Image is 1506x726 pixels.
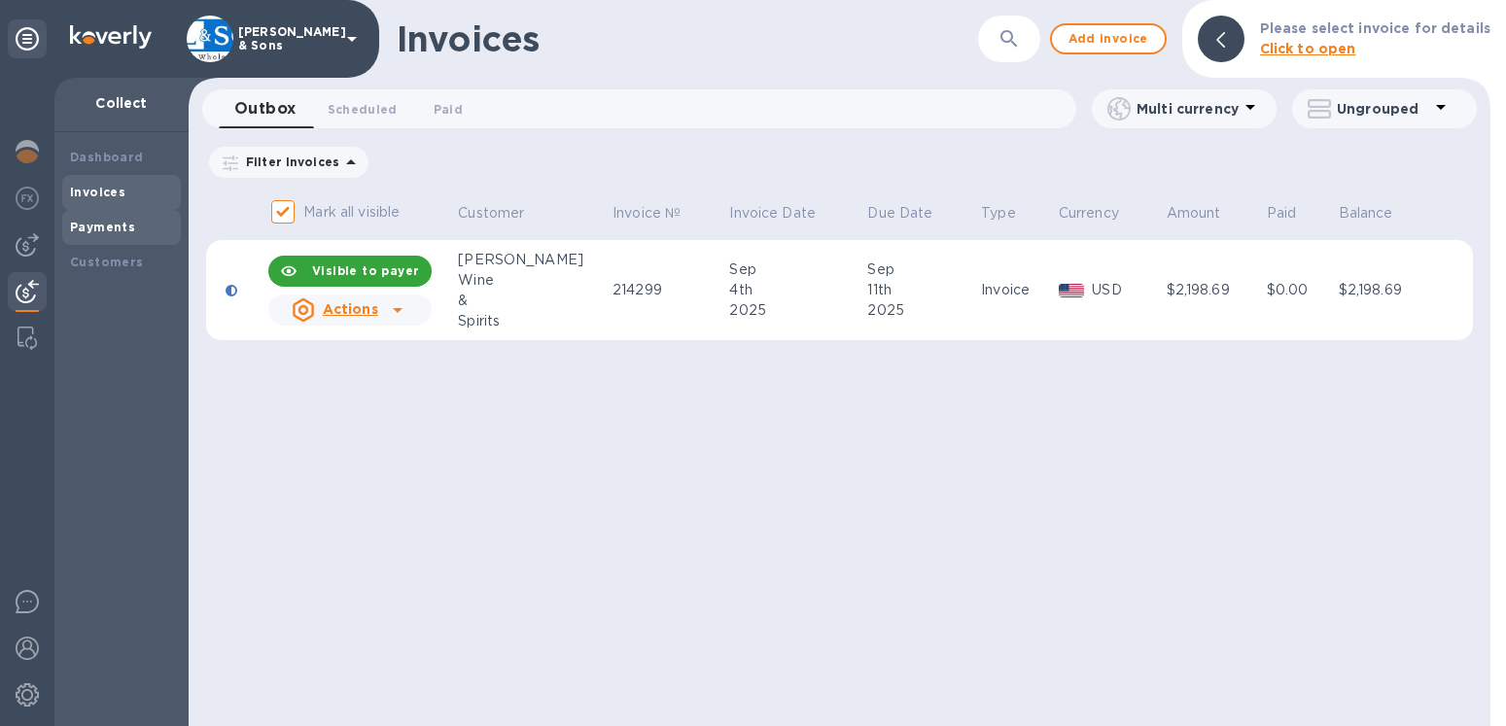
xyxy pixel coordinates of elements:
img: Logo [70,25,152,49]
p: Balance [1339,203,1393,224]
b: Payments [70,220,135,234]
b: Visible to payer [312,263,419,278]
span: Invoice № [613,203,706,224]
span: Invoice Date [729,203,841,224]
b: Invoices [70,185,125,199]
div: $2,198.69 [1167,280,1261,300]
div: Unpin categories [8,19,47,58]
div: Wine [458,270,607,291]
div: Invoice [981,280,1053,300]
span: Outbox [234,95,297,122]
b: Click to open [1260,41,1356,56]
div: $0.00 [1267,280,1333,300]
p: Filter Invoices [238,154,339,170]
h1: Invoices [397,18,540,59]
p: Invoice Date [729,203,816,224]
span: Balance [1339,203,1418,224]
b: Please select invoice for details [1260,20,1490,36]
p: Ungrouped [1337,99,1429,119]
div: $2,198.69 [1339,280,1434,300]
div: Sep [867,259,975,280]
p: Mark all visible [303,202,400,223]
u: Actions [323,301,378,317]
span: Due Date [867,203,958,224]
p: Multi currency [1137,99,1239,119]
div: 2025 [867,300,975,321]
span: Type [981,203,1041,224]
span: Amount [1167,203,1246,224]
span: Add invoice [1068,27,1149,51]
div: 11th [867,280,975,300]
b: Dashboard [70,150,144,164]
span: Paid [434,99,463,120]
div: Spirits [458,311,607,331]
p: [PERSON_NAME] & Sons [238,25,335,52]
p: Due Date [867,203,932,224]
p: Collect [70,93,173,113]
span: Customer [458,203,549,224]
b: Customers [70,255,144,269]
img: USD [1059,284,1085,297]
span: Paid [1267,203,1322,224]
span: Scheduled [328,99,398,120]
div: & [458,291,607,311]
p: Type [981,203,1016,224]
p: Invoice № [613,203,681,224]
div: 2025 [729,300,861,321]
p: Currency [1059,203,1119,224]
div: 4th [729,280,861,300]
button: Add invoice [1050,23,1167,54]
div: [PERSON_NAME] [458,250,607,270]
p: Customer [458,203,524,224]
img: Foreign exchange [16,187,39,210]
p: USD [1092,280,1160,300]
p: Amount [1167,203,1221,224]
span: Currency [1059,203,1144,224]
div: Sep [729,259,861,280]
div: 214299 [613,280,723,300]
p: Paid [1267,203,1297,224]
